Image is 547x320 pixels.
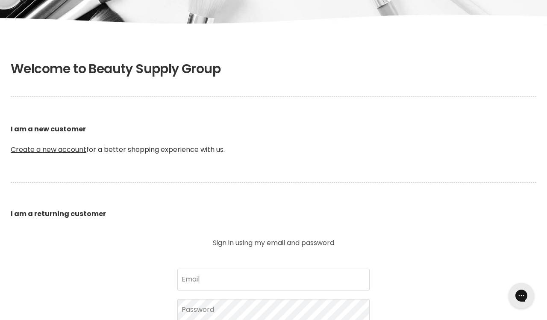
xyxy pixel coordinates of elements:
a: Create a new account [11,145,86,154]
p: for a better shopping experience with us. [11,104,536,175]
iframe: Gorgias live chat messenger [504,280,538,311]
p: Sign in using my email and password [177,240,370,246]
h1: Welcome to Beauty Supply Group [11,61,536,77]
b: I am a returning customer [11,209,106,219]
b: I am a new customer [11,124,86,134]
